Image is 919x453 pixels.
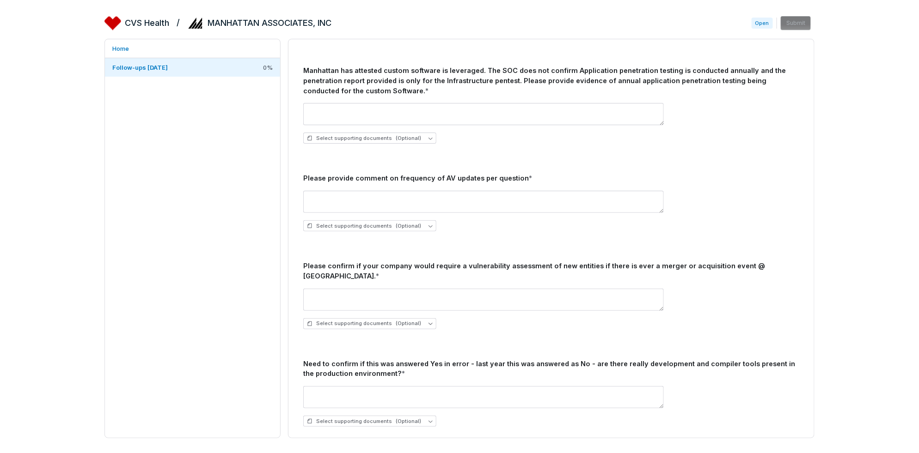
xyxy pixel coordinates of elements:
[307,320,421,327] span: Select supporting documents
[303,261,799,281] div: Please confirm if your company would require a vulnerability assessment of new entities if there ...
[105,58,280,77] a: Follow-ups [DATE]0%
[396,223,421,230] span: (Optional)
[396,135,421,142] span: (Optional)
[396,418,421,425] span: (Optional)
[263,63,273,72] span: 0 %
[105,39,280,58] a: Home
[125,17,169,29] h2: CVS Health
[752,18,773,29] span: Open
[112,64,168,71] span: Follow-ups [DATE]
[307,135,421,142] span: Select supporting documents
[396,320,421,327] span: (Optional)
[177,15,180,29] h2: /
[303,66,799,96] div: Manhattan has attested custom software is leveraged. The SOC does not confirm Application penetra...
[303,359,799,379] div: Need to confirm if this was answered Yes in error - last year this was answered as No - are there...
[303,173,799,183] div: Please provide comment on frequency of AV updates per question
[208,17,331,29] h2: MANHATTAN ASSOCIATES, INC
[307,223,421,230] span: Select supporting documents
[307,418,421,425] span: Select supporting documents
